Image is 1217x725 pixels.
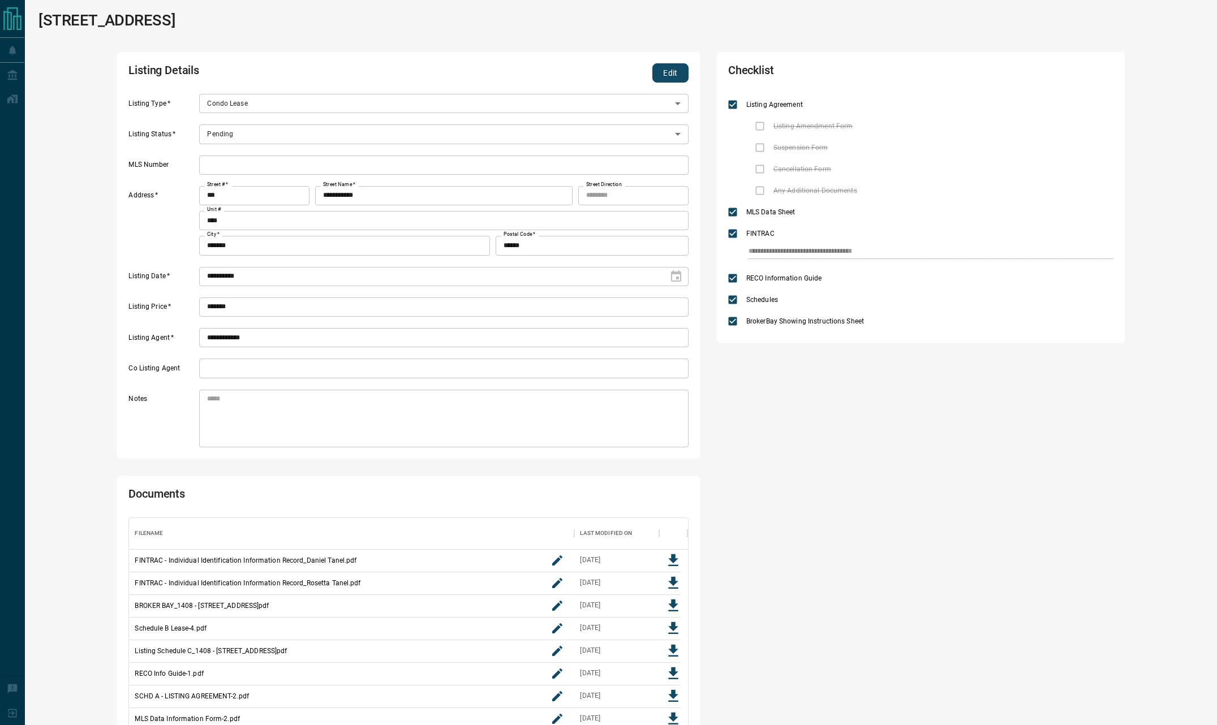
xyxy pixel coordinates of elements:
[580,555,600,565] div: Aug 16, 2025
[580,646,600,655] div: Aug 16, 2025
[580,601,600,610] div: Aug 16, 2025
[662,685,685,707] button: Download File
[546,662,569,685] button: rename button
[749,244,1090,259] input: checklist input
[662,617,685,640] button: Download File
[743,316,867,326] span: BrokerBay Showing Instructions Sheet
[128,130,196,144] label: Listing Status
[728,63,959,83] h2: Checklist
[207,231,220,238] label: City
[128,487,465,506] h2: Documents
[743,295,781,305] span: Schedules
[207,181,228,188] label: Street #
[743,207,798,217] span: MLS Data Sheet
[574,517,659,549] div: Last Modified On
[128,394,196,447] label: Notes
[546,617,569,640] button: rename button
[129,517,574,549] div: Filename
[128,364,196,378] label: Co Listing Agent
[546,685,569,707] button: rename button
[128,271,196,286] label: Listing Date
[580,668,600,678] div: Aug 16, 2025
[586,181,622,188] label: Street Direction
[662,572,685,594] button: Download File
[580,517,632,549] div: Last Modified On
[128,63,465,83] h2: Listing Details
[38,11,175,29] h1: [STREET_ADDRESS]
[580,578,600,588] div: Aug 16, 2025
[128,191,196,255] label: Address
[662,549,685,572] button: Download File
[135,714,240,724] p: MLS Data Information Form-2.pdf
[135,623,206,633] p: Schedule B Lease-4.pdf
[128,333,196,348] label: Listing Agent
[743,100,806,110] span: Listing Agreement
[546,549,569,572] button: rename button
[771,164,834,174] span: Cancellation Form
[135,601,269,611] p: BROKER BAY_1408 - [STREET_ADDRESS]pdf
[323,181,355,188] label: Street Name
[128,99,196,114] label: Listing Type
[771,185,860,196] span: Any Additional Documents
[207,206,221,213] label: Unit #
[135,578,360,588] p: FINTRAC - Individual Identification Information Record_Rosetta Tanel.pdf
[662,640,685,662] button: Download File
[199,124,689,144] div: Pending
[128,160,196,175] label: MLS Number
[199,94,689,113] div: Condo Lease
[652,63,689,83] button: Edit
[128,302,196,317] label: Listing Price
[743,273,824,283] span: RECO Information Guide
[580,691,600,701] div: Aug 16, 2025
[135,517,163,549] div: Filename
[135,668,203,679] p: RECO Info Guide-1.pdf
[504,231,535,238] label: Postal Code
[135,555,356,566] p: FINTRAC - Individual Identification Information Record_Daniel Tanel.pdf
[662,594,685,617] button: Download File
[546,594,569,617] button: rename button
[546,640,569,662] button: rename button
[580,623,600,633] div: Aug 16, 2025
[771,143,831,153] span: Suspension Form
[135,691,249,701] p: SCHD A - LISTING AGREEMENT-2.pdf
[771,121,855,131] span: Listing Amendment Form
[580,714,600,723] div: Aug 16, 2025
[662,662,685,685] button: Download File
[743,228,777,239] span: FINTRAC
[546,572,569,594] button: rename button
[135,646,287,656] p: Listing Schedule C_1408 - [STREET_ADDRESS]pdf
